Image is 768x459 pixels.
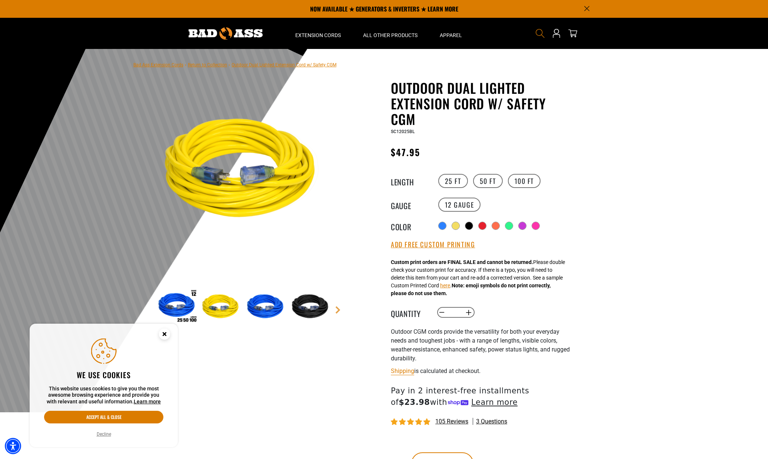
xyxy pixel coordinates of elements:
h1: Outdoor Dual Lighted Extension Cord w/ Safety CGM [391,80,572,127]
button: Accept all & close [44,411,163,423]
a: cart [567,29,579,38]
span: 4.83 stars [391,419,432,426]
label: 25 FT [438,174,468,188]
img: Blue [245,285,288,328]
summary: Extension Cords [284,18,352,49]
aside: Cookie Consent [30,324,178,448]
p: This website uses cookies to give you the most awesome browsing experience and provide you with r... [44,386,163,405]
span: 105 reviews [435,418,468,425]
label: 12 Gauge [438,198,481,212]
span: Outdoor CGM cords provide the versatility for both your everyday needs and toughest jobs - with a... [391,328,570,362]
legend: Gauge [391,200,428,209]
a: Return to Collection [188,62,227,67]
summary: Search [534,27,546,39]
nav: breadcrumbs [133,60,336,69]
img: Yellow [155,82,334,260]
span: › [229,62,230,67]
button: here [440,282,450,290]
a: This website uses cookies to give you the most awesome browsing experience and provide you with r... [134,399,161,404]
span: SC12025BL [391,129,415,134]
span: Apparel [440,32,462,39]
label: Quantity [391,308,428,317]
legend: Color [391,221,428,231]
span: $47.95 [391,145,420,159]
a: Next [334,306,342,314]
button: Close this option [151,324,178,347]
img: Bad Ass Extension Cords [189,27,263,40]
img: Yellow [200,285,243,328]
div: Accessibility Menu [5,438,21,454]
span: 3 questions [476,417,507,426]
div: Please double check your custom print for accuracy. If there is a typo, you will need to delete t... [391,258,565,297]
a: Shipping [391,367,414,374]
span: All Other Products [363,32,418,39]
label: 50 FT [473,174,503,188]
summary: Apparel [429,18,473,49]
summary: All Other Products [352,18,429,49]
strong: Custom print orders are FINAL SALE and cannot be returned. [391,259,533,265]
span: Extension Cords [295,32,341,39]
legend: Length [391,176,428,186]
button: Decline [94,430,113,438]
a: Open this option [551,18,562,49]
label: 100 FT [508,174,541,188]
div: is calculated at checkout. [391,366,572,376]
h2: We use cookies [44,370,163,380]
span: › [185,62,186,67]
button: Add Free Custom Printing [391,241,475,249]
strong: Note: emoji symbols do not print correctly, please do not use them. [391,283,551,296]
span: Outdoor Dual Lighted Extension Cord w/ Safety CGM [232,62,336,67]
a: Bad Ass Extension Cords [133,62,183,67]
img: Black [290,285,333,328]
